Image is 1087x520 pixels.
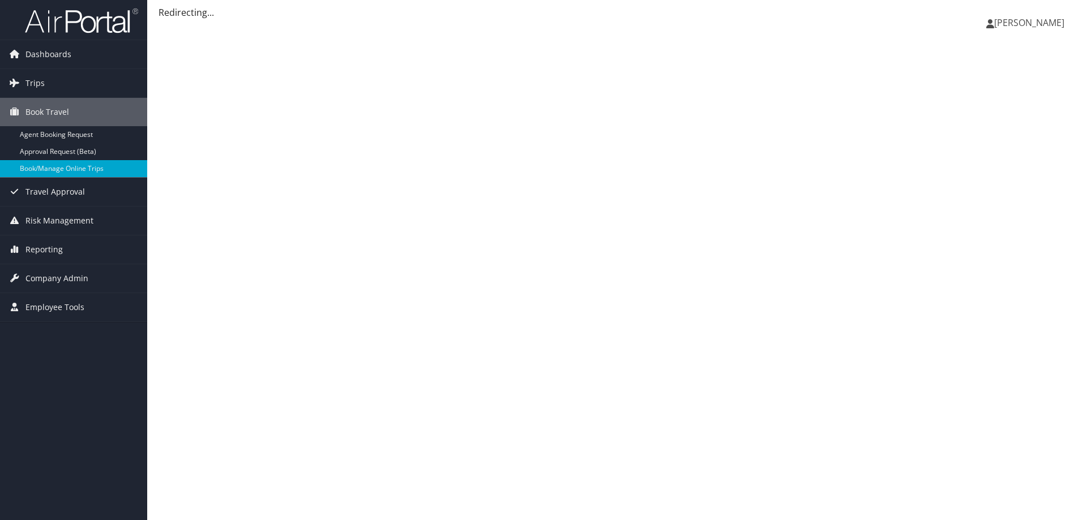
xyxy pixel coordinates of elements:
[25,178,85,206] span: Travel Approval
[986,6,1076,40] a: [PERSON_NAME]
[159,6,1076,19] div: Redirecting...
[994,16,1064,29] span: [PERSON_NAME]
[25,40,71,68] span: Dashboards
[25,69,45,97] span: Trips
[25,98,69,126] span: Book Travel
[25,293,84,321] span: Employee Tools
[25,207,93,235] span: Risk Management
[25,7,138,34] img: airportal-logo.png
[25,235,63,264] span: Reporting
[25,264,88,293] span: Company Admin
